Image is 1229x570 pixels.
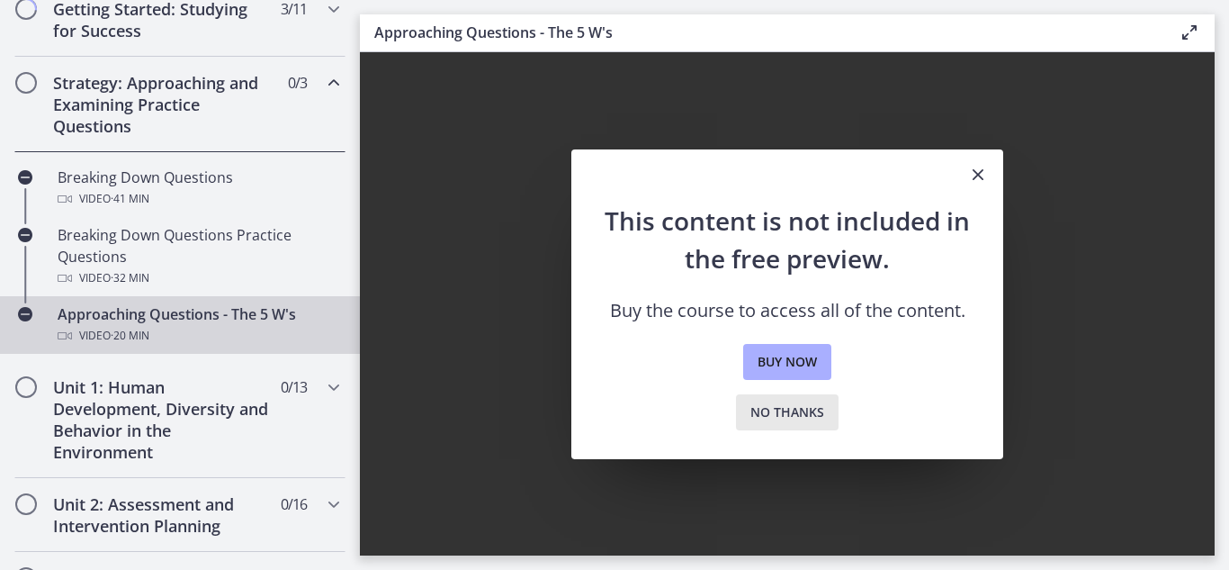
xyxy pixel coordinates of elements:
[58,303,338,347] div: Approaching Questions - The 5 W's
[58,224,338,289] div: Breaking Down Questions Practice Questions
[58,188,338,210] div: Video
[281,493,307,515] span: 0 / 16
[758,351,817,373] span: Buy now
[600,202,974,277] h2: This content is not included in the free preview.
[53,493,273,537] h2: Unit 2: Assessment and Intervention Planning
[58,325,338,347] div: Video
[600,299,974,322] p: Buy the course to access all of the content.
[281,376,307,398] span: 0 / 13
[953,149,1003,202] button: Close
[736,394,839,430] button: No thanks
[58,167,338,210] div: Breaking Down Questions
[58,267,338,289] div: Video
[374,22,1150,43] h3: Approaching Questions - The 5 W's
[111,267,149,289] span: · 32 min
[53,376,273,463] h2: Unit 1: Human Development, Diversity and Behavior in the Environment
[53,72,273,137] h2: Strategy: Approaching and Examining Practice Questions
[111,188,149,210] span: · 41 min
[288,72,307,94] span: 0 / 3
[743,344,831,380] a: Buy now
[750,402,824,423] span: No thanks
[111,325,149,347] span: · 20 min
